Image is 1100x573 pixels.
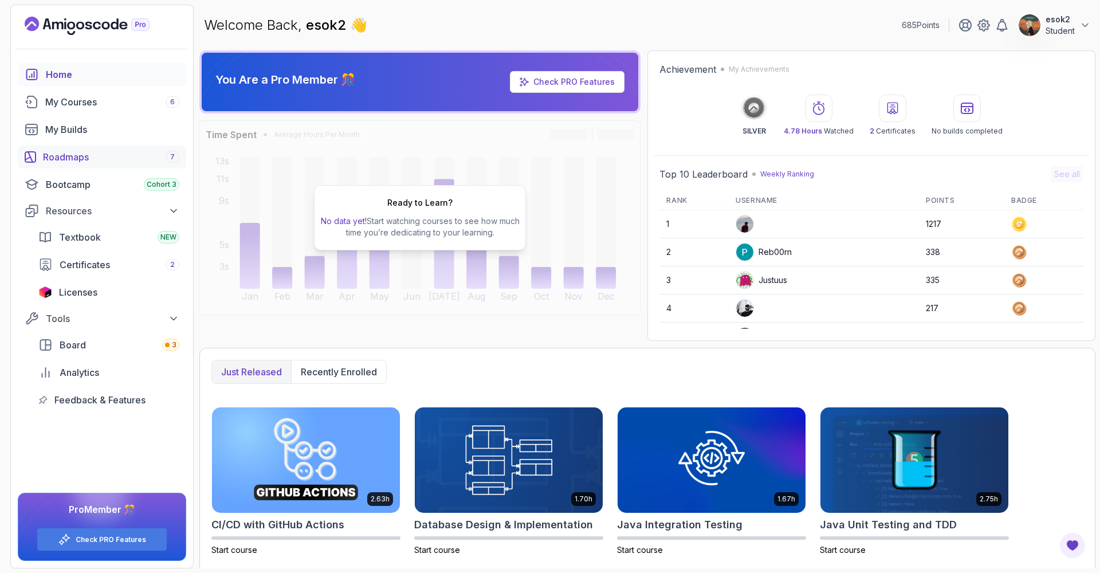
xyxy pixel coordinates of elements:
[211,517,344,533] h2: CI/CD with GitHub Actions
[919,323,1004,351] td: 215
[18,91,186,113] a: courses
[211,545,257,555] span: Start course
[32,361,186,384] a: analytics
[902,19,940,31] p: 685 Points
[659,295,729,323] td: 4
[414,545,460,555] span: Start course
[1046,14,1075,25] p: esok2
[37,528,167,551] button: Check PRO Features
[38,286,52,298] img: jetbrains icon
[659,210,729,238] td: 1
[919,238,1004,266] td: 338
[617,545,663,555] span: Start course
[736,243,792,261] div: Reb00rn
[43,150,179,164] div: Roadmaps
[736,215,753,233] img: user profile image
[349,15,368,34] span: 👋
[160,233,176,242] span: NEW
[414,407,603,556] a: Database Design & Implementation card1.70hDatabase Design & ImplementationStart course
[18,146,186,168] a: roadmaps
[617,517,742,533] h2: Java Integration Testing
[659,238,729,266] td: 2
[32,226,186,249] a: textbook
[777,494,795,504] p: 1.67h
[736,328,753,345] img: user profile image
[736,272,753,289] img: default monster avatar
[45,95,179,109] div: My Courses
[32,253,186,276] a: certificates
[45,123,179,136] div: My Builds
[59,230,101,244] span: Textbook
[618,407,806,513] img: Java Integration Testing card
[510,71,624,93] a: Check PRO Features
[1046,25,1075,37] p: Student
[60,258,110,272] span: Certificates
[820,545,866,555] span: Start course
[54,393,146,407] span: Feedback & Features
[870,127,916,136] p: Certificates
[820,407,1009,556] a: Java Unit Testing and TDD card2.75hJava Unit Testing and TDDStart course
[371,494,390,504] p: 2.63h
[215,72,355,88] p: You Are a Pro Member 🎊
[204,16,367,34] p: Welcome Back,
[729,191,919,210] th: Username
[1004,191,1083,210] th: Badge
[25,17,176,35] a: Landing page
[533,77,615,87] a: Check PRO Features
[76,535,146,544] a: Check PRO Features
[170,97,175,107] span: 6
[18,118,186,141] a: builds
[18,63,186,86] a: home
[659,62,716,76] h2: Achievement
[32,388,186,411] a: feedback
[575,494,592,504] p: 1.70h
[932,127,1003,136] p: No builds completed
[170,260,175,269] span: 2
[784,127,822,135] span: 4.78 Hours
[1019,14,1040,36] img: user profile image
[387,197,453,209] h2: Ready to Learn?
[18,173,186,196] a: bootcamp
[736,327,817,346] div: silentjackalcf1a1
[870,127,874,135] span: 2
[60,338,86,352] span: Board
[820,517,957,533] h2: Java Unit Testing and TDD
[980,494,998,504] p: 2.75h
[147,180,176,189] span: Cohort 3
[1018,14,1091,37] button: user profile imageesok2Student
[742,127,766,136] p: SILVER
[306,17,350,33] span: esok2
[46,68,179,81] div: Home
[46,178,179,191] div: Bootcamp
[221,365,282,379] p: Just released
[32,281,186,304] a: licenses
[919,191,1004,210] th: Points
[18,308,186,329] button: Tools
[291,360,386,383] button: Recently enrolled
[820,407,1008,513] img: Java Unit Testing and TDD card
[32,333,186,356] a: board
[321,216,367,226] span: No data yet!
[172,340,176,350] span: 3
[212,407,400,513] img: CI/CD with GitHub Actions card
[301,365,377,379] p: Recently enrolled
[170,152,175,162] span: 7
[919,210,1004,238] td: 1217
[659,191,729,210] th: Rank
[736,271,787,289] div: Justuus
[659,266,729,295] td: 3
[415,407,603,513] img: Database Design & Implementation card
[736,300,753,317] img: user profile image
[784,127,854,136] p: Watched
[760,170,814,179] p: Weekly Ranking
[1059,532,1086,559] button: Open Feedback Button
[211,407,400,556] a: CI/CD with GitHub Actions card2.63hCI/CD with GitHub ActionsStart course
[729,65,789,74] p: My Achievements
[414,517,593,533] h2: Database Design & Implementation
[46,312,179,325] div: Tools
[59,285,97,299] span: Licenses
[18,201,186,221] button: Resources
[1051,166,1083,182] button: See all
[60,366,99,379] span: Analytics
[736,244,753,261] img: user profile image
